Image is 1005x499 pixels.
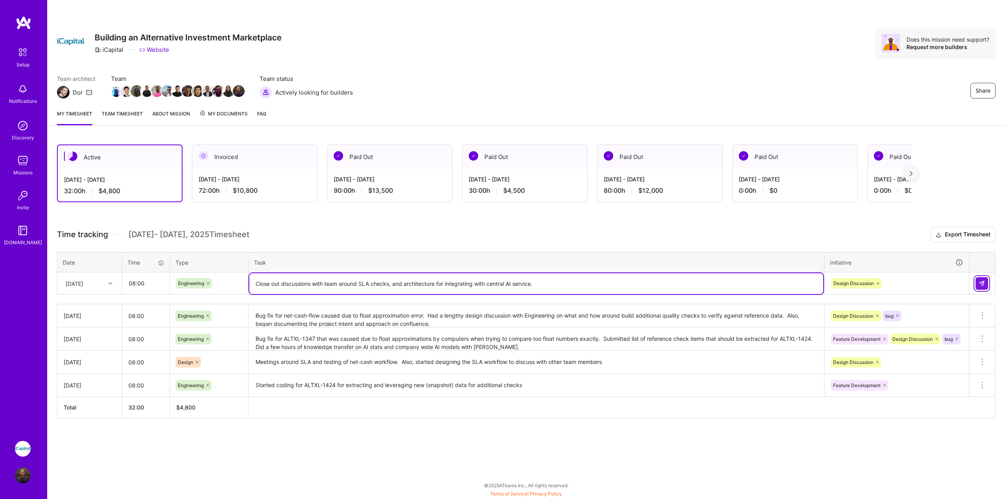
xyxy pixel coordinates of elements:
[233,186,258,195] span: $10,800
[833,313,873,319] span: Design Discussion
[122,352,170,373] input: HH:MM
[257,110,266,125] a: FAQ
[249,273,823,294] textarea: Close out discussions with team around SLA checks, and architecture for integrating with central ...
[874,151,883,161] img: Paid Out
[979,280,985,287] img: Submit
[121,85,132,97] img: Team Member Avatar
[199,186,311,195] div: 72:00 h
[906,43,989,51] div: Request more builders
[334,151,343,161] img: Paid Out
[15,118,31,133] img: discovery
[122,305,170,326] input: HH:MM
[172,84,183,98] a: Team Member Avatar
[910,171,913,176] img: right
[57,110,92,125] a: My timesheet
[64,187,175,195] div: 32:00 h
[64,335,115,343] div: [DATE]
[122,375,170,396] input: HH:MM
[170,252,249,272] th: Type
[161,85,173,97] img: Team Member Avatar
[490,491,527,497] a: Terms of Service
[99,187,120,195] span: $4,800
[122,273,169,294] input: HH:MM
[976,277,989,290] div: null
[881,34,900,53] img: Avatar
[64,175,175,184] div: [DATE] - [DATE]
[139,46,169,54] a: Website
[64,358,115,366] div: [DATE]
[327,145,452,169] div: Paid Out
[57,252,122,272] th: Date
[15,153,31,168] img: teamwork
[199,110,248,125] a: My Documents
[233,85,245,97] img: Team Member Avatar
[833,336,881,342] span: Feature Development
[152,110,190,125] a: About Mission
[530,491,562,497] a: Privacy Policy
[178,280,204,286] span: Engineering
[830,258,963,267] div: Initiative
[259,75,353,83] span: Team status
[13,468,33,483] a: User Avatar
[16,60,29,69] div: Setup
[121,84,132,98] a: Team Member Avatar
[111,75,244,83] span: Team
[199,151,208,161] img: Invoiced
[15,441,31,457] img: iCapital: Building an Alternative Investment Marketplace
[73,88,83,97] div: Dor
[108,281,112,285] i: icon Chevron
[733,145,857,169] div: Paid Out
[203,84,213,98] a: Team Member Avatar
[249,328,823,350] textarea: Bug fix for ALTXL-1347 that was caused due to float approximations by computers when trying to co...
[604,175,716,183] div: [DATE] - [DATE]
[57,230,108,239] span: Time tracking
[930,227,996,243] button: Export Timesheet
[15,188,31,203] img: Invite
[970,83,996,99] button: Share
[16,16,31,30] img: logo
[212,85,224,97] img: Team Member Avatar
[234,84,244,98] a: Team Member Avatar
[739,186,851,195] div: 0:00 h
[183,84,193,98] a: Team Member Avatar
[769,186,777,195] span: $0
[976,87,990,95] span: Share
[95,46,123,54] div: iCapital
[249,375,823,396] textarea: Started coding for ALTXL-1424 for extracting and leveraging new (snapshot) data for additional ch...
[334,175,446,183] div: [DATE] - [DATE]
[469,186,581,195] div: 30:00 h
[874,186,986,195] div: 0:00 h
[86,89,92,95] i: icon Mail
[503,186,525,195] span: $4,500
[172,85,183,97] img: Team Member Avatar
[15,44,31,60] img: setup
[58,145,182,169] div: Active
[885,313,894,319] span: bug
[193,84,203,98] a: Team Member Avatar
[68,152,77,161] img: Active
[223,85,234,97] img: Team Member Avatar
[945,336,953,342] span: bug
[122,329,170,349] input: HH:MM
[199,175,311,183] div: [DATE] - [DATE]
[249,252,824,272] th: Task
[213,84,223,98] a: Team Member Avatar
[13,168,33,177] div: Missions
[833,382,881,388] span: Feature Development
[110,85,122,97] img: Team Member Avatar
[162,84,172,98] a: Team Member Avatar
[102,110,143,125] a: Team timesheet
[469,151,478,161] img: Paid Out
[469,175,581,183] div: [DATE] - [DATE]
[904,186,912,195] span: $0
[111,84,121,98] a: Team Member Avatar
[64,312,115,320] div: [DATE]
[638,186,663,195] span: $12,000
[141,85,153,97] img: Team Member Avatar
[13,441,33,457] a: iCapital: Building an Alternative Investment Marketplace
[9,97,37,105] div: Notifications
[936,231,942,239] i: icon Download
[178,382,204,388] span: Engineering
[462,145,587,169] div: Paid Out
[202,85,214,97] img: Team Member Avatar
